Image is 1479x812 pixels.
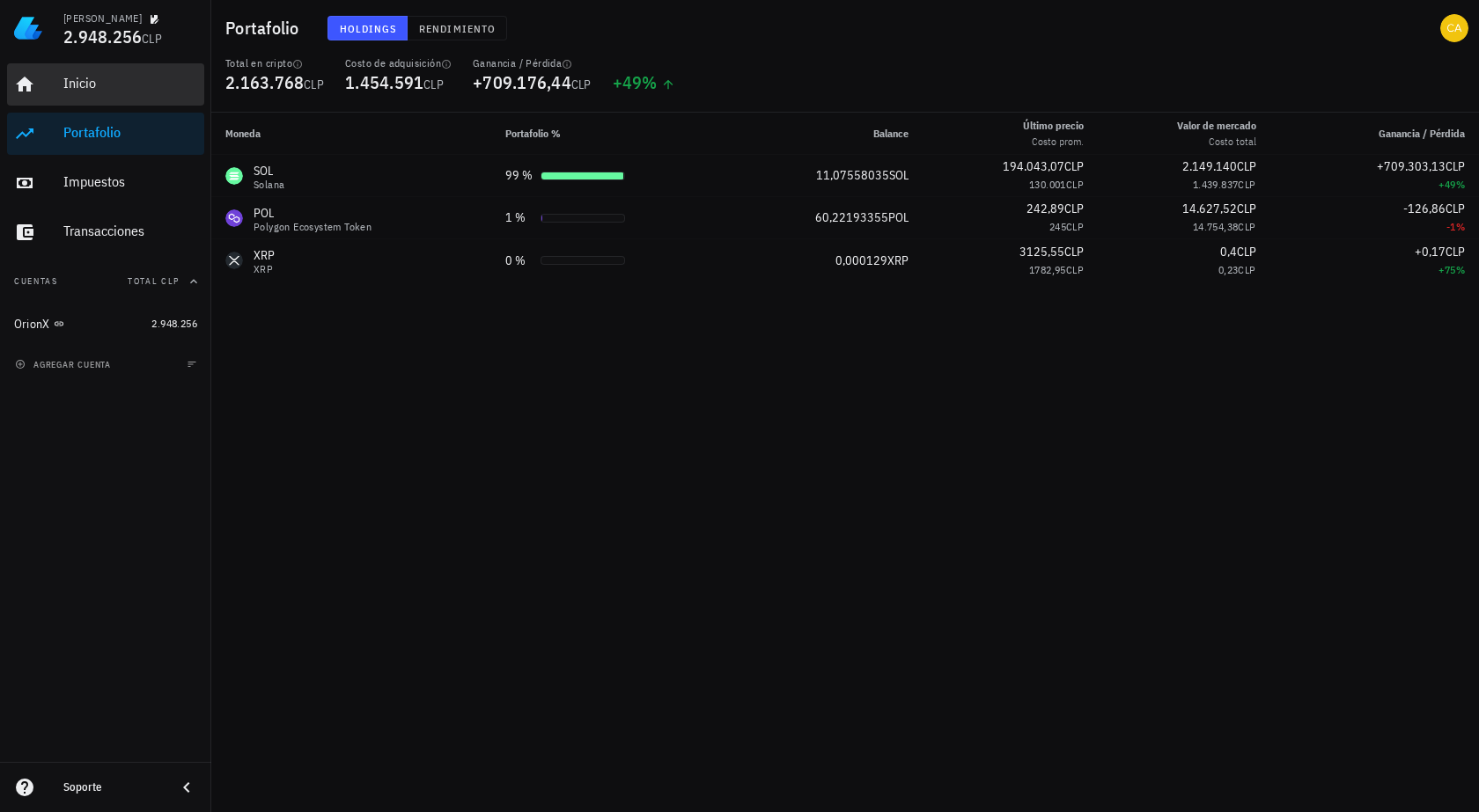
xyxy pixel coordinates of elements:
[1237,244,1256,260] span: CLP
[1377,158,1446,174] span: +709.303,13
[1284,261,1465,279] div: +75
[1440,14,1468,42] div: avatar
[63,25,142,48] span: 2.948.256
[1270,113,1479,155] th: Ganancia / Pérdida: Sin ordenar. Pulse para ordenar de forma ascendente.
[491,113,728,155] th: Portafolio %: Sin ordenar. Pulse para ordenar de forma ascendente.
[816,167,889,183] span: 11,07558035
[225,70,304,94] span: 2.163.768
[1446,201,1465,216] span: CLP
[225,56,324,70] div: Total en cripto
[1003,158,1064,174] span: 194.043,07
[7,113,204,155] a: Portafolio
[1456,220,1465,233] span: %
[254,264,276,274] div: XRP
[345,56,452,70] div: Costo de adquisición
[423,77,444,92] span: CLP
[1066,220,1084,233] span: CLP
[1066,178,1084,191] span: CLP
[18,359,111,370] span: agregar cuenta
[225,167,243,185] div: SOL-icon
[63,124,197,141] div: Portafolio
[505,127,561,140] span: Portafolio %
[1237,158,1256,174] span: CLP
[1220,244,1237,260] span: 0,4
[211,113,491,155] th: Moneda
[1379,127,1465,140] span: Ganancia / Pérdida
[1446,244,1465,260] span: CLP
[1193,178,1239,191] span: 1.439.837
[63,11,142,26] div: [PERSON_NAME]
[889,167,909,183] span: SOL
[1023,134,1084,150] div: Costo prom.
[63,223,197,239] div: Transacciones
[254,179,284,190] div: Solana
[1456,178,1465,191] span: %
[14,317,50,332] div: OrionX
[254,222,372,232] div: Polygon Ecosystem Token
[1182,201,1237,216] span: 14.627,52
[473,70,571,94] span: +709.176,44
[887,252,909,268] span: XRP
[1238,178,1255,191] span: CLP
[873,127,909,140] span: Balance
[7,63,204,106] a: Inicio
[225,14,306,42] h1: Portafolio
[1237,201,1256,216] span: CLP
[225,209,243,227] div: POL-icon
[1193,220,1239,233] span: 14.754,38
[1029,263,1066,276] span: 1782,95
[339,22,397,35] span: Holdings
[613,74,675,91] div: +49
[1218,263,1239,276] span: 0,23
[473,56,592,70] div: Ganancia / Pérdida
[1403,201,1446,216] span: -126,86
[304,77,324,92] span: CLP
[728,113,923,155] th: Balance: Sin ordenar. Pulse para ordenar de forma ascendente.
[1029,178,1066,191] span: 130.001
[1064,201,1084,216] span: CLP
[254,162,284,179] div: SOL
[63,173,197,190] div: Impuestos
[505,208,533,227] div: 1 %
[1284,176,1465,194] div: +49
[63,75,197,91] div: Inicio
[1177,118,1256,134] div: Valor de mercado
[225,127,261,140] span: Moneda
[14,14,42,42] img: LedgiFi
[151,317,197,330] span: 2.948.256
[505,166,533,185] div: 99 %
[142,31,162,47] span: CLP
[1049,220,1066,233] span: 245
[1023,118,1084,134] div: Último precio
[1446,158,1465,174] span: CLP
[815,209,888,225] span: 60,22193355
[128,275,180,287] span: Total CLP
[1456,263,1465,276] span: %
[327,16,408,40] button: Holdings
[1026,201,1064,216] span: 242,89
[1238,263,1255,276] span: CLP
[408,16,507,40] button: Rendimiento
[888,209,909,225] span: POL
[7,211,204,253] a: Transacciones
[254,204,372,222] div: POL
[1064,244,1084,260] span: CLP
[7,303,204,345] a: OrionX 2.948.256
[11,355,119,373] button: agregar cuenta
[505,252,533,270] div: 0 %
[1019,244,1064,260] span: 3125,55
[7,162,204,204] a: Impuestos
[642,70,657,94] span: %
[1415,244,1446,260] span: +0,17
[1064,158,1084,174] span: CLP
[345,70,423,94] span: 1.454.591
[1238,220,1255,233] span: CLP
[835,252,887,268] span: 0,000129
[1284,218,1465,236] div: -1
[225,252,243,269] div: XRP-icon
[1177,134,1256,150] div: Costo total
[63,780,162,794] div: Soporte
[571,77,592,92] span: CLP
[1182,158,1237,174] span: 2.149.140
[254,246,276,264] div: XRP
